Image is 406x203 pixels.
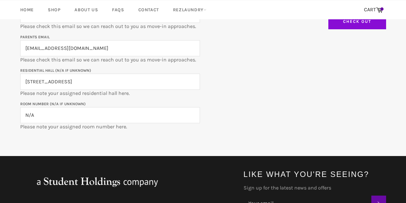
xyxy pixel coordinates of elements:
label: Sign up for the latest news and offers [244,184,386,191]
p: Please note your assigned room number here. [20,100,200,130]
p: Please note your assigned residential hall here. [20,67,200,97]
a: About Us [68,0,104,19]
a: Home [14,0,40,19]
p: Please check this email so we can reach out to you as move-in approaches. [20,33,200,63]
label: Room Number (N/A if unknown) [20,102,86,106]
a: Contact [132,0,165,19]
label: Parents email [20,35,50,39]
img: aStudentHoldingsNFPcompany_large.png [20,169,174,195]
h4: Like what you're seeing? [244,169,386,180]
input: Check Out [328,14,386,30]
a: RezLaundry [167,0,213,19]
a: FAQs [106,0,130,19]
label: Residential Hall (N/A if unknown) [20,68,91,73]
a: CART [361,3,386,17]
a: Shop [41,0,67,19]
